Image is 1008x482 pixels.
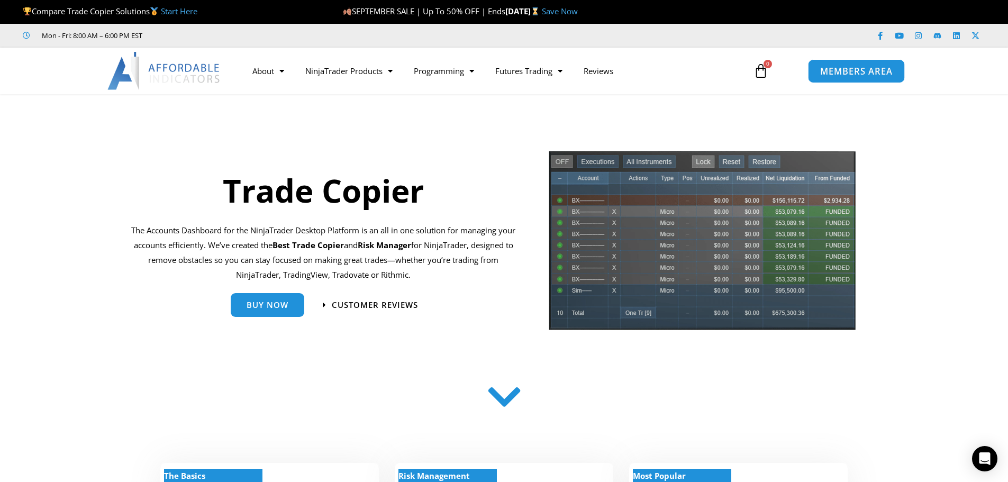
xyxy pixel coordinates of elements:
div: Open Intercom Messenger [972,446,997,471]
img: 🍂 [343,7,351,15]
strong: The Basics [164,470,205,481]
strong: Risk Management [398,470,470,481]
span: Customer Reviews [332,301,418,309]
a: MEMBERS AREA [808,59,905,83]
span: 0 [764,60,772,68]
a: 0 [738,56,784,86]
a: Futures Trading [485,59,573,83]
a: Start Here [161,6,197,16]
a: Save Now [542,6,578,16]
a: Buy Now [231,293,304,317]
a: Programming [403,59,485,83]
a: NinjaTrader Products [295,59,403,83]
a: About [242,59,295,83]
img: tradecopier | Affordable Indicators – NinjaTrader [548,150,857,339]
img: ⌛ [531,7,539,15]
h1: Trade Copier [131,168,516,213]
p: The Accounts Dashboard for the NinjaTrader Desktop Platform is an all in one solution for managin... [131,223,516,282]
img: 🥇 [150,7,158,15]
strong: Most Popular [633,470,686,481]
strong: Risk Manager [358,240,411,250]
span: SEPTEMBER SALE | Up To 50% OFF | Ends [343,6,505,16]
strong: [DATE] [505,6,542,16]
a: Reviews [573,59,624,83]
span: Mon - Fri: 8:00 AM – 6:00 PM EST [39,29,142,42]
img: LogoAI | Affordable Indicators – NinjaTrader [107,52,221,90]
nav: Menu [242,59,741,83]
span: MEMBERS AREA [820,67,893,76]
img: 🏆 [23,7,31,15]
a: Customer Reviews [323,301,418,309]
iframe: Customer reviews powered by Trustpilot [157,30,316,41]
span: Compare Trade Copier Solutions [23,6,197,16]
span: Buy Now [247,301,288,309]
b: Best Trade Copier [273,240,344,250]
